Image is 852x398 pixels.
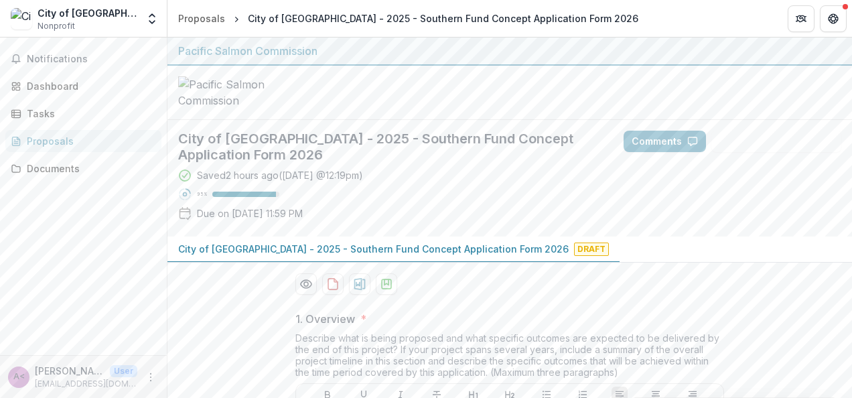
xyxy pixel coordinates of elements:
span: Notifications [27,54,156,65]
button: download-proposal [349,273,370,295]
button: Partners [788,5,814,32]
button: download-proposal [376,273,397,295]
div: City of [GEOGRAPHIC_DATA] - 2025 - Southern Fund Concept Application Form 2026 [248,11,638,25]
a: Proposals [5,130,161,152]
span: Draft [574,243,609,256]
nav: breadcrumb [173,9,644,28]
a: Tasks [5,103,161,125]
button: Open entity switcher [143,5,161,32]
p: [PERSON_NAME] <[EMAIL_ADDRESS][DOMAIN_NAME]> [35,364,104,378]
button: Notifications [5,48,161,70]
p: Due on [DATE] 11:59 PM [197,206,303,220]
div: Dashboard [27,79,151,93]
h2: City of [GEOGRAPHIC_DATA] - 2025 - Southern Fund Concept Application Form 2026 [178,131,602,163]
div: Tasks [27,107,151,121]
a: Dashboard [5,75,161,97]
p: 1. Overview [295,311,355,327]
div: Proposals [178,11,225,25]
img: City of Port Angeles [11,8,32,29]
p: [EMAIL_ADDRESS][DOMAIN_NAME] [35,378,137,390]
span: Nonprofit [38,20,75,32]
div: Proposals [27,134,151,148]
button: download-proposal [322,273,344,295]
button: Comments [624,131,706,152]
div: City of [GEOGRAPHIC_DATA] [38,6,137,20]
div: Pacific Salmon Commission [178,43,841,59]
button: Get Help [820,5,847,32]
a: Proposals [173,9,230,28]
div: Saved 2 hours ago ( [DATE] @ 12:19pm ) [197,168,363,182]
div: Anina Jones <akjones@cityofpa.us> [13,373,25,381]
div: Documents [27,161,151,176]
p: 95 % [197,190,207,199]
button: Answer Suggestions [711,131,841,152]
button: Preview ad608519-acb3-4b97-a662-9069c91b4f36-0.pdf [295,273,317,295]
p: User [110,365,137,377]
button: More [143,369,159,385]
p: City of [GEOGRAPHIC_DATA] - 2025 - Southern Fund Concept Application Form 2026 [178,242,569,256]
div: Describe what is being proposed and what specific outcomes are expected to be delivered by the en... [295,332,724,383]
a: Documents [5,157,161,180]
img: Pacific Salmon Commission [178,76,312,109]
